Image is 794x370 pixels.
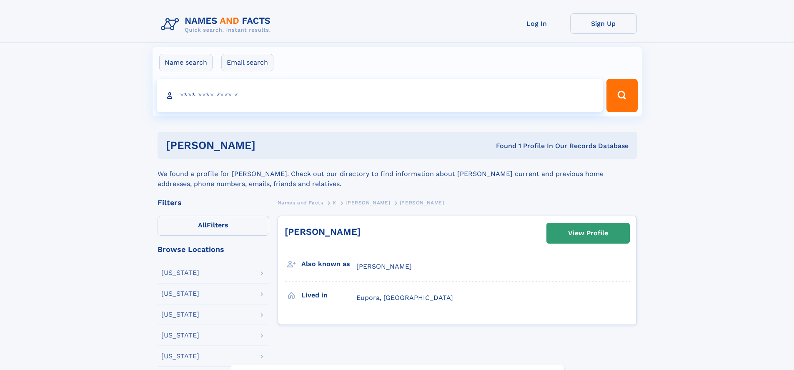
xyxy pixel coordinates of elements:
span: [PERSON_NAME] [400,200,444,206]
span: K [333,200,336,206]
div: [US_STATE] [161,332,199,339]
button: Search Button [606,79,637,112]
h3: Also known as [301,257,356,271]
span: All [198,221,207,229]
div: We found a profile for [PERSON_NAME]. Check out our directory to find information about [PERSON_N... [158,159,637,189]
div: [US_STATE] [161,311,199,318]
a: [PERSON_NAME] [285,227,361,237]
a: K [333,197,336,208]
h3: Lived in [301,288,356,302]
div: Found 1 Profile In Our Records Database [376,141,629,151]
label: Email search [221,54,273,71]
label: Name search [159,54,213,71]
div: [US_STATE] [161,353,199,360]
div: View Profile [568,224,608,243]
div: Filters [158,199,269,206]
a: Names and Facts [278,197,323,208]
div: [US_STATE] [161,290,199,297]
input: search input [157,79,603,112]
span: Eupora, [GEOGRAPHIC_DATA] [356,294,453,302]
img: Logo Names and Facts [158,13,278,36]
a: Log In [503,13,570,34]
a: [PERSON_NAME] [346,197,390,208]
div: Browse Locations [158,246,269,253]
a: Sign Up [570,13,637,34]
span: [PERSON_NAME] [346,200,390,206]
h1: [PERSON_NAME] [166,140,376,151]
a: View Profile [547,223,629,243]
label: Filters [158,216,269,236]
span: [PERSON_NAME] [356,262,412,270]
div: [US_STATE] [161,269,199,276]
